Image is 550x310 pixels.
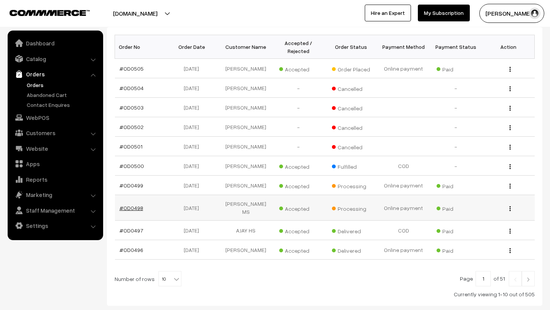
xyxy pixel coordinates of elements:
td: [PERSON_NAME] [220,137,272,156]
img: Menu [510,206,511,211]
a: Orders [10,67,100,81]
td: [DATE] [167,117,220,137]
td: - [272,98,325,117]
a: My Subscription [418,5,470,21]
img: Menu [510,145,511,150]
img: COMMMERCE [10,10,90,16]
a: Apps [10,157,100,171]
td: [DATE] [167,240,220,260]
td: - [430,98,482,117]
img: Menu [510,125,511,130]
img: Right [525,277,532,282]
td: - [430,137,482,156]
span: Cancelled [332,141,370,151]
a: Hire an Expert [365,5,411,21]
img: Menu [510,106,511,111]
th: Payment Status [430,35,482,59]
td: COD [377,221,429,240]
th: Customer Name [220,35,272,59]
span: Processing [332,180,370,190]
button: [DOMAIN_NAME] [86,4,184,23]
span: Cancelled [332,83,370,93]
span: 10 [159,271,181,287]
td: [DATE] [167,156,220,176]
td: COD [377,156,429,176]
td: Online payment [377,176,429,195]
td: [PERSON_NAME] [220,98,272,117]
a: Catalog [10,52,100,66]
button: [PERSON_NAME] [479,4,544,23]
img: Menu [510,86,511,91]
td: - [272,78,325,98]
td: [DATE] [167,137,220,156]
span: Delivered [332,245,370,255]
span: Page [460,275,473,282]
img: Menu [510,229,511,234]
a: #OD0499 [120,182,143,189]
td: - [430,78,482,98]
a: Dashboard [10,36,100,50]
span: Order Placed [332,63,370,73]
td: - [430,117,482,137]
td: AJAY HS [220,221,272,240]
td: Online payment [377,240,429,260]
span: Accepted [279,245,317,255]
span: Paid [437,203,475,213]
a: #OD0503 [120,104,144,111]
th: Order Date [167,35,220,59]
a: #OD0498 [120,205,143,211]
a: Reports [10,173,100,186]
td: [DATE] [167,195,220,221]
span: Processing [332,203,370,213]
a: Marketing [10,188,100,202]
a: COMMMERCE [10,8,76,17]
td: [PERSON_NAME] [220,176,272,195]
a: #OD0505 [120,65,144,72]
td: [PERSON_NAME] [220,240,272,260]
span: Accepted [279,161,317,171]
th: Order No [115,35,167,59]
span: Cancelled [332,122,370,132]
a: Customers [10,126,100,140]
a: #OD0504 [120,85,144,91]
img: Menu [510,164,511,169]
span: Number of rows [115,275,155,283]
span: Cancelled [332,102,370,112]
span: of 51 [493,275,505,282]
td: [PERSON_NAME] [220,59,272,78]
span: Accepted [279,63,317,73]
a: #OD0497 [120,227,143,234]
th: Action [482,35,534,59]
a: Contact Enquires [25,101,100,109]
span: Accepted [279,180,317,190]
a: WebPOS [10,111,100,124]
th: Accepted / Rejected [272,35,325,59]
th: Order Status [325,35,377,59]
td: [PERSON_NAME] [220,156,272,176]
td: - [272,137,325,156]
td: [DATE] [167,221,220,240]
span: Delivered [332,225,370,235]
span: Paid [437,225,475,235]
a: Abandoned Cart [25,91,100,99]
span: Accepted [279,225,317,235]
a: Website [10,142,100,155]
th: Payment Method [377,35,429,59]
td: Online payment [377,59,429,78]
span: Accepted [279,203,317,213]
td: [PERSON_NAME] [220,78,272,98]
span: Paid [437,245,475,255]
img: Menu [510,184,511,189]
div: Currently viewing 1-10 out of 505 [115,290,535,298]
span: 10 [159,271,181,286]
td: [PERSON_NAME] [220,117,272,137]
img: Menu [510,248,511,253]
a: #OD0502 [120,124,144,130]
img: Menu [510,67,511,72]
span: Paid [437,180,475,190]
a: Settings [10,219,100,232]
td: [DATE] [167,98,220,117]
span: Paid [437,63,475,73]
a: Staff Management [10,203,100,217]
td: - [430,156,482,176]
